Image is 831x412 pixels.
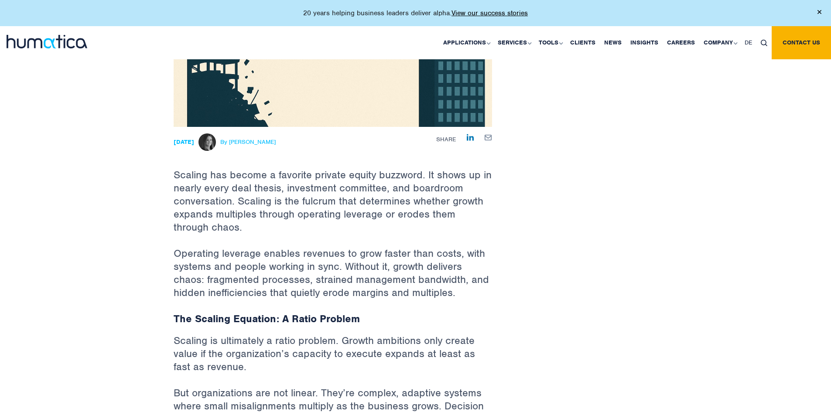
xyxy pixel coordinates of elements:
img: search_icon [761,40,767,46]
p: I agree to Humatica's and that Humatica may use my data to contact e via email. [11,57,269,72]
p: Operating leverage enables revenues to grow faster than costs, with systems and people working in... [174,247,492,312]
a: View our success stories [451,9,528,17]
h3: The Scaling Equation: A Ratio Problem [174,312,492,325]
p: Scaling is ultimately a ratio problem. Growth ambitions only create value if the organization’s c... [174,334,492,386]
a: Data Protection Policy [68,57,129,64]
a: News [600,26,626,59]
img: Michael Hillington [198,133,216,151]
span: DE [745,39,752,46]
a: Insights [626,26,663,59]
strong: [DATE] [174,138,194,146]
a: Services [493,26,534,59]
img: logo [7,35,87,48]
a: Clients [566,26,600,59]
input: Last name* [146,2,289,19]
input: Email* [146,29,289,46]
span: By [PERSON_NAME] [220,139,276,146]
p: 20 years helping business leaders deliver alpha. [303,9,528,17]
a: Applications [439,26,493,59]
a: Careers [663,26,699,59]
img: mailby [485,135,492,140]
input: I agree to Humatica'sData Protection Policyand that Humatica may use my data to contact e via ema... [2,58,8,64]
a: Share by E-Mail [485,133,492,140]
img: Share on LinkedIn [467,134,474,141]
a: DE [740,26,756,59]
span: Share [436,136,456,143]
a: Contact us [772,26,831,59]
p: Scaling has become a favorite private equity buzzword. It shows up in nearly every deal thesis, i... [174,127,492,247]
a: Tools [534,26,566,59]
a: Company [699,26,740,59]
